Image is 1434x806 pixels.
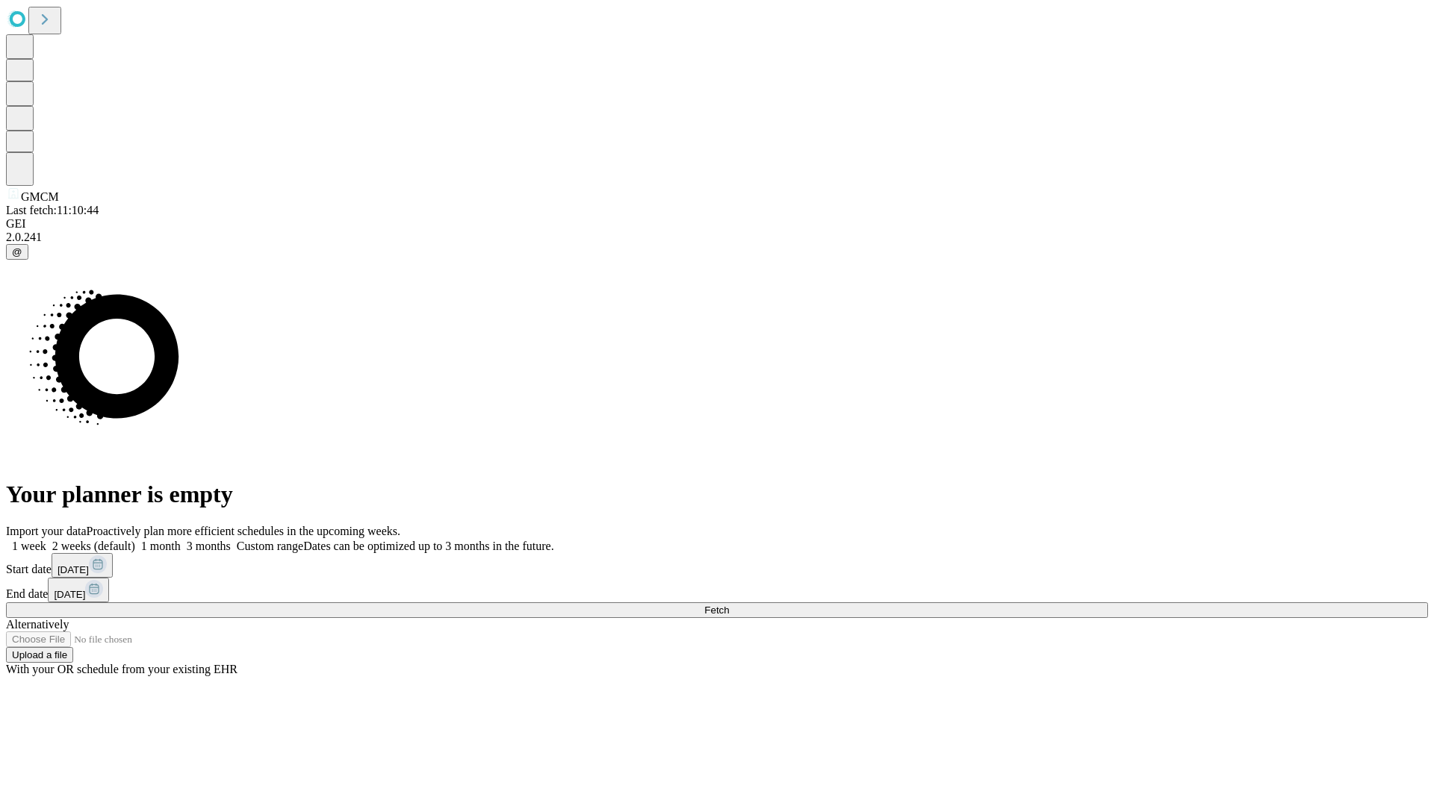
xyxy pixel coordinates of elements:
[21,190,59,203] span: GMCM
[6,481,1428,508] h1: Your planner is empty
[141,540,181,552] span: 1 month
[6,578,1428,602] div: End date
[6,244,28,260] button: @
[6,663,238,675] span: With your OR schedule from your existing EHR
[6,647,73,663] button: Upload a file
[6,231,1428,244] div: 2.0.241
[6,217,1428,231] div: GEI
[58,564,89,575] span: [DATE]
[303,540,553,552] span: Dates can be optimized up to 3 months in the future.
[237,540,303,552] span: Custom range
[87,525,400,537] span: Proactively plan more efficient schedules in the upcoming weeks.
[6,618,69,631] span: Alternatively
[48,578,109,602] button: [DATE]
[54,589,85,600] span: [DATE]
[6,525,87,537] span: Import your data
[12,246,22,257] span: @
[52,553,113,578] button: [DATE]
[704,604,729,616] span: Fetch
[187,540,231,552] span: 3 months
[6,204,99,216] span: Last fetch: 11:10:44
[52,540,135,552] span: 2 weeks (default)
[6,602,1428,618] button: Fetch
[6,553,1428,578] div: Start date
[12,540,46,552] span: 1 week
